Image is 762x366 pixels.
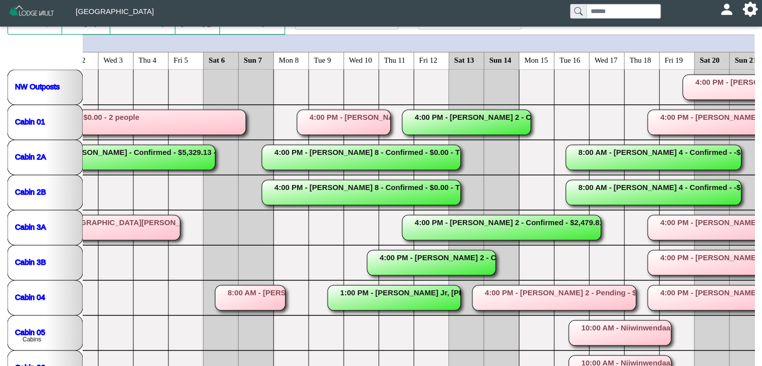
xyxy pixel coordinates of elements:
a: Cabin 3B [15,257,46,266]
text: Wed 17 [595,56,618,64]
text: Fri 12 [419,56,437,64]
text: Fri 5 [174,56,188,64]
text: Wed 3 [104,56,123,64]
a: Cabin 2B [15,187,46,196]
svg: search [574,7,582,15]
text: Sat 13 [454,56,474,64]
text: Sun 14 [489,56,512,64]
text: Sun 21 [735,56,757,64]
text: Tue 9 [314,56,331,64]
svg: person fill [723,6,730,13]
text: Tue 16 [560,56,581,64]
text: Sat 20 [700,56,720,64]
text: Cabins [23,336,41,343]
img: Z [8,4,56,22]
text: Thu 18 [630,56,651,64]
text: Thu 4 [139,56,157,64]
text: Mon 8 [279,56,299,64]
a: Cabin 2A [15,152,46,160]
text: Wed 10 [349,56,372,64]
text: Fri 19 [665,56,683,64]
a: Cabin 01 [15,117,45,125]
a: Cabin 3A [15,222,46,231]
a: NW Outposts [15,82,60,90]
text: Sat 6 [209,56,225,64]
text: Sun 7 [244,56,263,64]
svg: gear fill [746,6,754,13]
a: Cabin 05 [15,327,45,336]
a: Cabin 04 [15,292,45,301]
text: Mon 15 [525,56,548,64]
text: Thu 11 [384,56,405,64]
